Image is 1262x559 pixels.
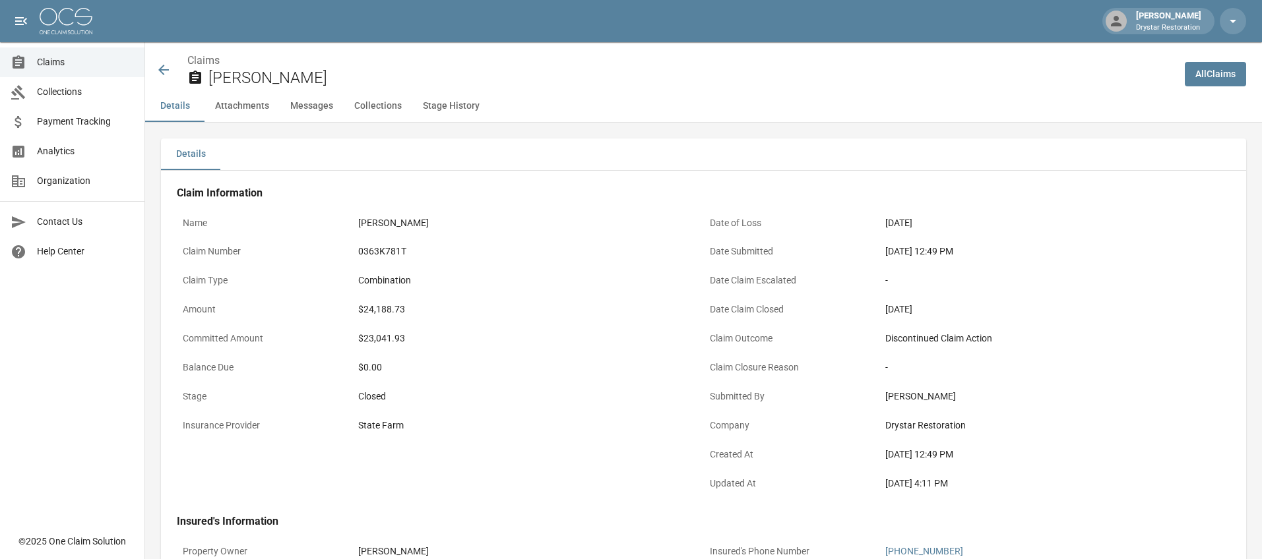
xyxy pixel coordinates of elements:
div: $24,188.73 [358,303,697,316]
div: Discontinued Claim Action [885,332,1224,345]
div: anchor tabs [145,90,1262,122]
p: Date Submitted [704,239,879,264]
div: - [885,361,1224,374]
button: Messages [280,90,344,122]
img: ocs-logo-white-transparent.png [40,8,92,34]
div: © 2025 One Claim Solution [18,535,126,548]
span: Claims [37,55,134,69]
div: [PERSON_NAME] [1131,9,1207,33]
span: Help Center [37,245,134,258]
a: [PHONE_NUMBER] [885,546,963,556]
div: details tabs [161,138,1246,170]
button: open drawer [8,8,34,34]
span: Payment Tracking [37,115,134,129]
span: Contact Us [37,215,134,229]
div: - [885,274,1224,287]
nav: breadcrumb [187,53,1174,69]
div: [PERSON_NAME] [885,390,1224,403]
div: [DATE] [885,216,1224,230]
p: Claim Outcome [704,326,879,351]
p: Date Claim Escalated [704,268,879,293]
p: Submitted By [704,384,879,409]
div: State Farm [358,419,697,432]
span: Collections [37,85,134,99]
p: Claim Number [177,239,352,264]
div: [DATE] [885,303,1224,316]
p: Date Claim Closed [704,297,879,322]
button: Details [145,90,205,122]
p: Drystar Restoration [1136,22,1201,34]
p: Committed Amount [177,326,352,351]
div: [PERSON_NAME] [358,544,697,558]
p: Insurance Provider [177,413,352,438]
a: Claims [187,54,220,67]
div: Drystar Restoration [885,419,1224,432]
p: Balance Due [177,355,352,380]
p: Stage [177,384,352,409]
h4: Insured's Information [177,515,1230,528]
p: Claim Type [177,268,352,293]
h4: Claim Information [177,187,1230,200]
div: [PERSON_NAME] [358,216,697,230]
button: Attachments [205,90,280,122]
p: Name [177,210,352,236]
div: Closed [358,390,697,403]
p: Updated At [704,471,879,496]
span: Analytics [37,144,134,158]
p: Date of Loss [704,210,879,236]
div: $23,041.93 [358,332,697,345]
p: Created At [704,442,879,467]
div: Combination [358,274,697,287]
button: Stage History [412,90,490,122]
p: Amount [177,297,352,322]
div: [DATE] 4:11 PM [885,477,1224,490]
div: $0.00 [358,361,697,374]
h2: [PERSON_NAME] [208,69,1174,88]
p: Company [704,413,879,438]
button: Collections [344,90,412,122]
div: [DATE] 12:49 PM [885,448,1224,461]
span: Organization [37,174,134,188]
div: [DATE] 12:49 PM [885,245,1224,258]
button: Details [161,138,220,170]
div: 0363K781T [358,245,697,258]
p: Claim Closure Reason [704,355,879,380]
a: AllClaims [1185,62,1246,86]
